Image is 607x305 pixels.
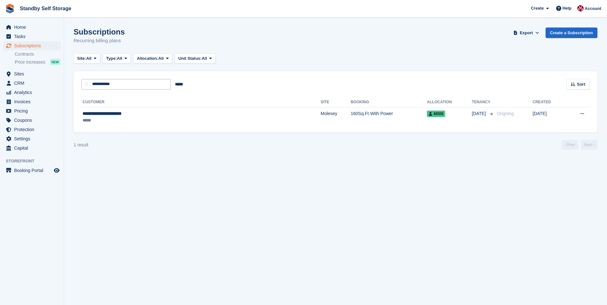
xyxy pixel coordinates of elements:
th: Tenancy [472,97,494,107]
td: Molesey [321,107,351,127]
span: Settings [14,134,52,143]
span: Export [520,30,533,36]
a: menu [3,88,60,97]
td: [DATE] [533,107,566,127]
th: Created [533,97,566,107]
span: Help [563,5,571,12]
span: Storefront [6,158,64,164]
th: Site [321,97,351,107]
span: Site: [77,55,86,62]
span: Sites [14,69,52,78]
nav: Page [560,140,599,150]
h1: Subscriptions [74,27,125,36]
div: NEW [50,59,60,65]
span: All [117,55,122,62]
a: menu [3,166,60,175]
a: menu [3,134,60,143]
span: Unit Status: [178,55,202,62]
a: menu [3,116,60,125]
th: Allocation [427,97,472,107]
span: All [86,55,92,62]
a: menu [3,125,60,134]
span: Analytics [14,88,52,97]
a: Standby Self Storage [17,3,74,14]
img: Rachel Corrigall [577,5,584,12]
span: Home [14,23,52,32]
p: Recurring billing plans [74,37,125,44]
button: Allocation: All [133,53,172,64]
span: Create [531,5,544,12]
span: Ongoing [497,111,514,116]
span: Price increases [15,59,45,65]
a: menu [3,79,60,88]
a: menu [3,106,60,115]
span: Tasks [14,32,52,41]
span: Allocation: [137,55,158,62]
span: Type: [106,55,117,62]
a: menu [3,32,60,41]
a: Previous [562,140,578,150]
span: [DATE] [472,110,487,117]
span: Capital [14,144,52,152]
span: CRM [14,79,52,88]
td: 160Sq.Ft With Power [351,107,427,127]
th: Booking [351,97,427,107]
a: menu [3,144,60,152]
span: Subscriptions [14,41,52,50]
a: Next [581,140,597,150]
img: stora-icon-8386f47178a22dfd0bd8f6a31ec36ba5ce8667c1dd55bd0f319d3a0aa187defe.svg [5,4,15,13]
span: All [202,55,207,62]
a: Contracts [15,51,60,57]
span: Coupons [14,116,52,125]
a: menu [3,41,60,50]
span: Booking Portal [14,166,52,175]
div: 1 result [74,142,88,148]
span: M009 [427,111,445,117]
a: Create a Subscription [546,27,597,38]
span: Protection [14,125,52,134]
a: Preview store [53,167,60,174]
span: Sort [577,81,585,88]
button: Export [512,27,540,38]
a: menu [3,23,60,32]
button: Type: All [103,53,131,64]
a: Price increases NEW [15,59,60,66]
button: Site: All [74,53,100,64]
span: All [158,55,164,62]
th: Customer [81,97,321,107]
a: menu [3,97,60,106]
button: Unit Status: All [175,53,215,64]
a: menu [3,69,60,78]
span: Account [585,5,601,12]
span: Pricing [14,106,52,115]
span: Invoices [14,97,52,106]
